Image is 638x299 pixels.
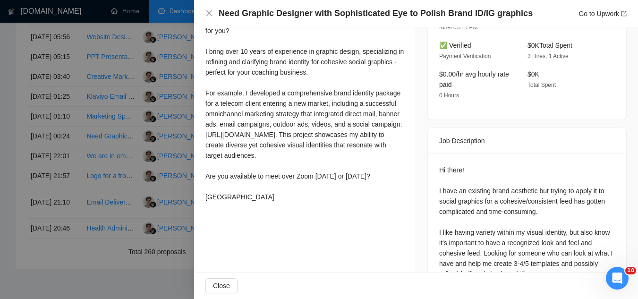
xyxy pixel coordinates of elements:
span: close [205,9,213,17]
button: Close [205,278,238,293]
span: Close [213,281,230,291]
div: 🦅Hey there! I’m available for a quick call [DATE] - would that work for you? I bring over 10 year... [205,15,404,202]
div: Job Description [439,128,615,154]
button: Close [205,9,213,17]
span: $0.00/hr avg hourly rate paid [439,70,509,88]
a: Go to Upworkexport [578,10,627,17]
span: 0 Hours [439,92,459,99]
iframe: Intercom live chat [606,267,629,290]
span: Kihei 05:15 PM [439,24,477,31]
span: Payment Verification [439,53,491,60]
span: ✅ Verified [439,42,471,49]
span: $0K Total Spent [527,42,572,49]
span: $0K [527,70,539,78]
span: 3 Hires, 1 Active [527,53,569,60]
span: export [621,11,627,17]
span: 10 [625,267,636,274]
span: Total Spent [527,82,556,88]
h4: Need Graphic Designer with Sophisticated Eye to Polish Brand ID/IG graphics [219,8,533,19]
